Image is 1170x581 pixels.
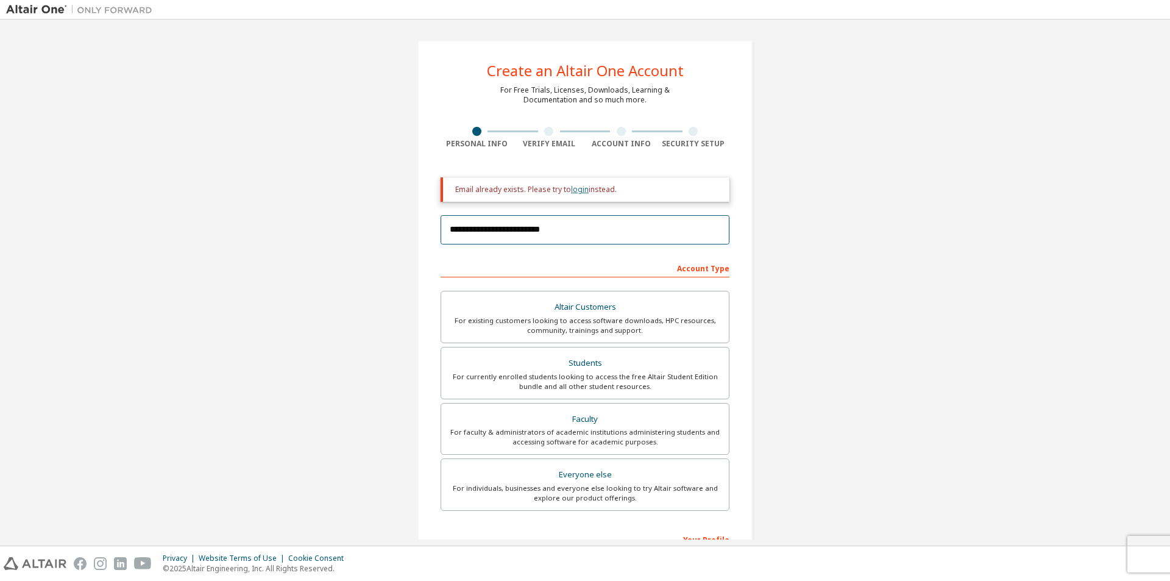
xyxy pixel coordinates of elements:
[487,63,684,78] div: Create an Altair One Account
[4,557,66,570] img: altair_logo.svg
[441,258,729,277] div: Account Type
[441,139,513,149] div: Personal Info
[163,563,351,574] p: © 2025 Altair Engineering, Inc. All Rights Reserved.
[448,372,721,391] div: For currently enrolled students looking to access the free Altair Student Edition bundle and all ...
[571,184,589,194] a: login
[441,529,729,549] div: Your Profile
[74,557,87,570] img: facebook.svg
[288,554,351,563] div: Cookie Consent
[513,139,586,149] div: Verify Email
[500,85,670,105] div: For Free Trials, Licenses, Downloads, Learning & Documentation and so much more.
[448,299,721,316] div: Altair Customers
[6,4,158,16] img: Altair One
[114,557,127,570] img: linkedin.svg
[163,554,199,563] div: Privacy
[134,557,152,570] img: youtube.svg
[94,557,107,570] img: instagram.svg
[448,355,721,372] div: Students
[585,139,658,149] div: Account Info
[448,466,721,483] div: Everyone else
[455,185,720,194] div: Email already exists. Please try to instead.
[448,483,721,503] div: For individuals, businesses and everyone else looking to try Altair software and explore our prod...
[199,554,288,563] div: Website Terms of Use
[658,139,730,149] div: Security Setup
[448,316,721,335] div: For existing customers looking to access software downloads, HPC resources, community, trainings ...
[448,427,721,447] div: For faculty & administrators of academic institutions administering students and accessing softwa...
[448,411,721,428] div: Faculty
